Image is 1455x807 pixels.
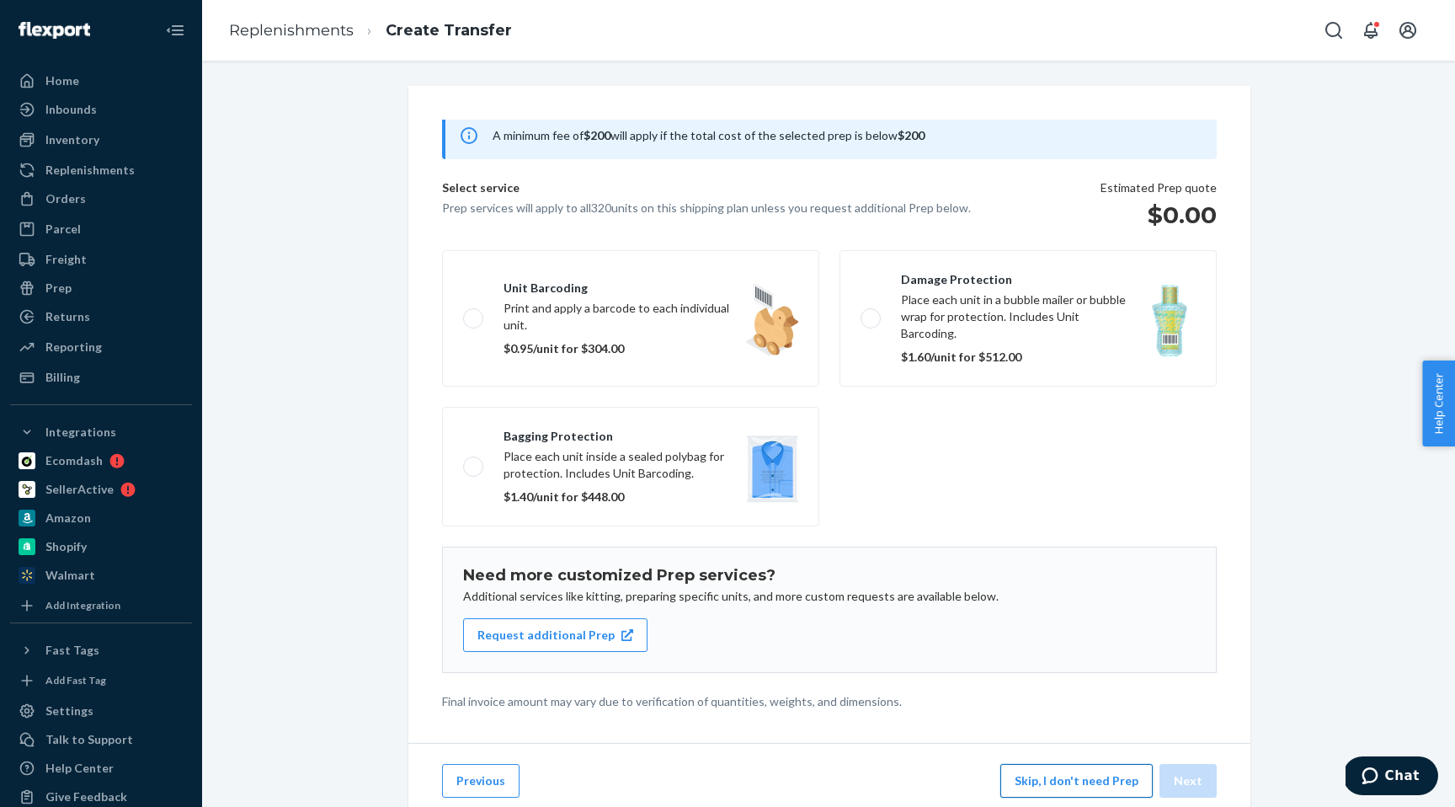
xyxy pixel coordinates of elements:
div: Reporting [45,339,102,355]
a: Amazon [10,505,192,532]
a: Reporting [10,334,192,361]
div: Prep [45,280,72,297]
ol: breadcrumbs [216,6,525,56]
a: Inbounds [10,96,192,123]
a: Billing [10,364,192,391]
div: Add Integration [45,598,120,612]
div: Freight [45,251,87,268]
div: Give Feedback [45,788,127,805]
a: Walmart [10,562,192,589]
button: Next [1159,764,1217,798]
a: Freight [10,246,192,273]
p: Prep services will apply to all 320 units on this shipping plan unless you request additional Pre... [442,200,971,216]
button: Fast Tags [10,637,192,664]
a: Settings [10,697,192,724]
div: Fast Tags [45,642,99,659]
h1: $0.00 [1101,200,1217,230]
span: A minimum fee of will apply if the total cost of the selected prep is below [493,128,925,142]
a: SellerActive [10,476,192,503]
div: Home [45,72,79,89]
a: Replenishments [10,157,192,184]
p: Estimated Prep quote [1101,179,1217,196]
p: Select service [442,179,971,200]
div: Inventory [45,131,99,148]
h1: Need more customized Prep services? [463,568,1196,585]
div: Walmart [45,567,95,584]
div: Settings [45,703,93,719]
div: Help Center [45,760,114,777]
a: Create Transfer [386,21,512,40]
div: Replenishments [45,162,135,179]
div: Amazon [45,510,91,526]
b: $200 [898,128,925,142]
a: Home [10,67,192,94]
div: Talk to Support [45,731,133,748]
a: Ecomdash [10,447,192,474]
a: Inventory [10,126,192,153]
div: Ecomdash [45,452,103,469]
button: Integrations [10,419,192,446]
p: Final invoice amount may vary due to verification of quantities, weights, and dimensions. [442,693,1217,710]
a: Parcel [10,216,192,243]
a: Prep [10,275,192,302]
a: Help Center [10,755,192,782]
button: Talk to Support [10,726,192,753]
div: Orders [45,190,86,207]
div: Shopify [45,538,87,555]
a: Add Fast Tag [10,671,192,691]
button: Close Navigation [158,13,192,47]
p: Additional services like kitting, preparing specific units, and more custom requests are availabl... [463,588,1196,605]
div: Returns [45,308,90,325]
a: Orders [10,185,192,212]
b: $200 [584,128,610,142]
button: Skip, I don't need Prep [1000,764,1153,798]
a: Replenishments [229,21,354,40]
a: Add Integration [10,596,192,616]
div: Inbounds [45,101,97,118]
div: Billing [45,369,80,386]
a: Returns [10,303,192,330]
button: Previous [442,764,520,798]
button: Help Center [1422,361,1455,446]
a: Shopify [10,533,192,560]
div: Parcel [45,221,81,238]
div: SellerActive [45,481,114,498]
div: Add Fast Tag [45,673,106,687]
div: Integrations [45,424,116,441]
button: Open account menu [1391,13,1425,47]
img: Flexport logo [19,22,90,39]
button: Request additional Prep [463,618,648,652]
button: Open notifications [1354,13,1388,47]
iframe: Opens a widget where you can chat to one of our agents [1346,756,1438,799]
button: Open Search Box [1317,13,1351,47]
